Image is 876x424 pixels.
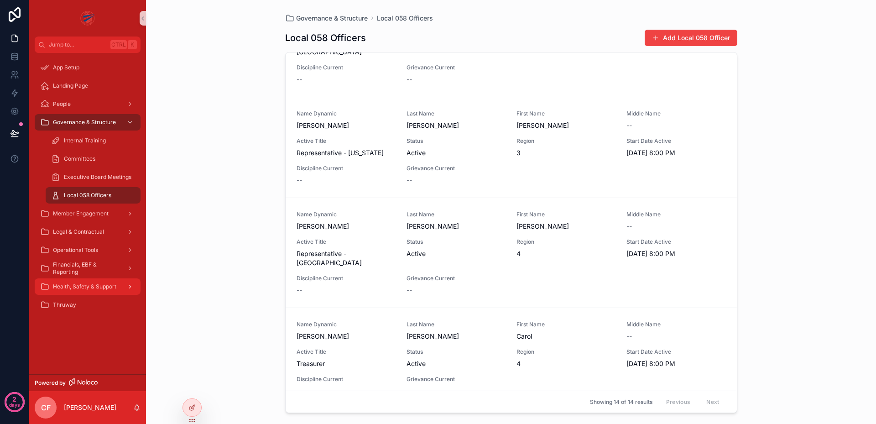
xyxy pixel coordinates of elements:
[407,376,506,383] span: Grievance Current
[407,332,506,341] span: [PERSON_NAME]
[53,100,71,108] span: People
[297,348,396,356] span: Active Title
[46,169,141,185] a: Executive Board Meetings
[53,228,104,236] span: Legal & Contractual
[53,261,120,276] span: Financials, EBF & Reporting
[110,40,127,49] span: Ctrl
[516,222,615,231] span: [PERSON_NAME]
[9,398,20,411] p: days
[53,119,116,126] span: Governance & Structure
[297,64,396,71] span: Discipline Current
[80,11,95,26] img: App logo
[129,41,136,48] span: K
[286,308,737,408] a: Name Dynamic[PERSON_NAME]Last Name[PERSON_NAME]First NameCarolMiddle Name--Active TitleTreasurerS...
[285,14,368,23] a: Governance & Structure
[407,148,506,157] span: Active
[626,238,725,246] span: Start Date Active
[286,198,737,308] a: Name Dynamic[PERSON_NAME]Last Name[PERSON_NAME]First Name[PERSON_NAME]Middle Name--Active TitleRe...
[516,249,615,258] span: 4
[626,211,725,218] span: Middle Name
[297,148,396,157] span: Representative - [US_STATE]
[297,275,396,282] span: Discipline Current
[297,238,396,246] span: Active Title
[626,222,632,231] span: --
[626,332,632,341] span: --
[12,395,16,404] p: 2
[407,249,506,258] span: Active
[35,205,141,222] a: Member Engagement
[35,59,141,76] a: App Setup
[35,278,141,295] a: Health, Safety & Support
[296,14,368,23] span: Governance & Structure
[35,96,141,112] a: People
[29,53,146,325] div: scrollable content
[626,110,725,117] span: Middle Name
[626,148,725,157] span: [DATE] 8:00 PM
[407,176,412,185] span: --
[29,374,146,391] a: Powered by
[645,30,737,46] button: Add Local 058 Officer
[53,64,79,71] span: App Setup
[35,37,141,53] button: Jump to...CtrlK
[516,321,615,328] span: First Name
[297,211,396,218] span: Name Dynamic
[516,137,615,145] span: Region
[407,211,506,218] span: Last Name
[53,246,98,254] span: Operational Tools
[516,110,615,117] span: First Name
[626,121,632,130] span: --
[626,321,725,328] span: Middle Name
[516,121,615,130] span: [PERSON_NAME]
[41,402,51,413] span: CF
[297,376,396,383] span: Discipline Current
[516,148,615,157] span: 3
[35,297,141,313] a: Thruway
[516,332,615,341] span: Carol
[35,242,141,258] a: Operational Tools
[407,321,506,328] span: Last Name
[516,238,615,246] span: Region
[53,82,88,89] span: Landing Page
[407,64,506,71] span: Grievance Current
[626,348,725,356] span: Start Date Active
[297,137,396,145] span: Active Title
[407,359,506,368] span: Active
[407,110,506,117] span: Last Name
[53,301,76,309] span: Thruway
[35,379,66,387] span: Powered by
[516,211,615,218] span: First Name
[53,283,116,290] span: Health, Safety & Support
[297,165,396,172] span: Discipline Current
[407,222,506,231] span: [PERSON_NAME]
[64,137,106,144] span: Internal Training
[46,187,141,204] a: Local 058 Officers
[297,359,396,368] span: Treasurer
[377,14,433,23] a: Local 058 Officers
[626,137,725,145] span: Start Date Active
[53,210,109,217] span: Member Engagement
[407,165,506,172] span: Grievance Current
[297,176,302,185] span: --
[626,359,725,368] span: [DATE] 8:00 PM
[49,41,107,48] span: Jump to...
[297,286,302,295] span: --
[35,114,141,131] a: Governance & Structure
[407,121,506,130] span: [PERSON_NAME]
[297,332,396,341] span: [PERSON_NAME]
[297,387,302,396] span: --
[407,387,412,396] span: --
[46,132,141,149] a: Internal Training
[285,31,366,44] h1: Local 058 Officers
[516,348,615,356] span: Region
[35,260,141,277] a: Financials, EBF & Reporting
[297,121,396,130] span: [PERSON_NAME]
[297,321,396,328] span: Name Dynamic
[46,151,141,167] a: Committees
[64,173,131,181] span: Executive Board Meetings
[407,286,412,295] span: --
[407,348,506,356] span: Status
[64,192,111,199] span: Local 058 Officers
[407,75,412,84] span: --
[286,97,737,198] a: Name Dynamic[PERSON_NAME]Last Name[PERSON_NAME]First Name[PERSON_NAME]Middle Name--Active TitleRe...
